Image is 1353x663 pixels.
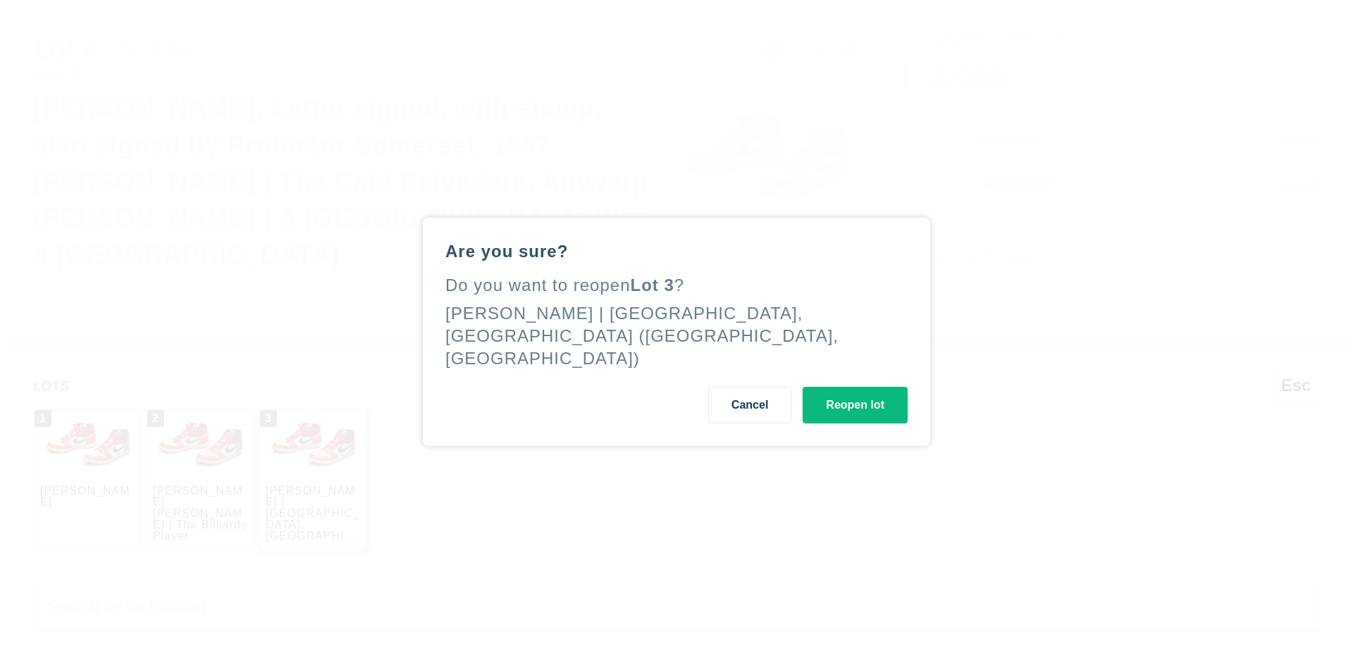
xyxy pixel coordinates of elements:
[631,275,674,295] span: Lot 3
[803,387,908,423] button: Reopen lot
[445,240,908,263] div: Are you sure?
[708,387,791,423] button: Cancel
[445,304,839,368] div: [PERSON_NAME] | [GEOGRAPHIC_DATA], [GEOGRAPHIC_DATA] ([GEOGRAPHIC_DATA], [GEOGRAPHIC_DATA])
[445,274,908,297] div: Do you want to reopen ?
